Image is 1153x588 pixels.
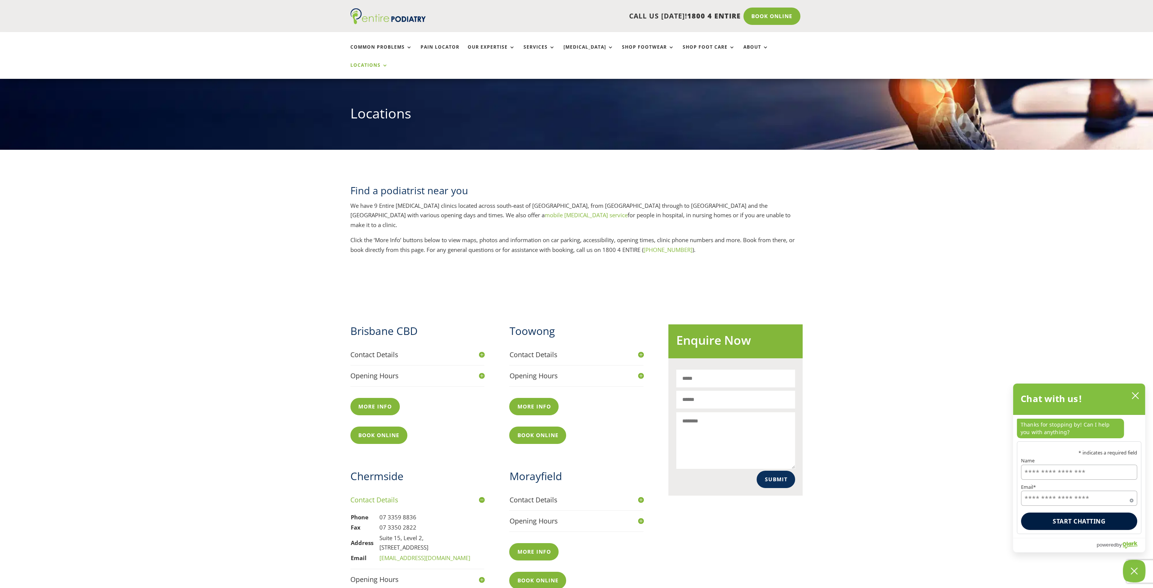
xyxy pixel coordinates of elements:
[350,235,803,255] p: Click the ‘More Info’ buttons below to view maps, photos and information on car parking, accessib...
[1021,485,1137,490] label: Email*
[509,324,643,342] h2: Toowong
[1129,390,1141,401] button: close chatbox
[379,512,471,523] td: 07 3359 8836
[509,469,643,487] h2: Morayfield
[350,427,407,444] a: Book Online
[350,495,485,505] h4: Contact Details
[350,398,400,415] a: More info
[1096,538,1145,552] a: Powered by Olark
[563,45,614,61] a: [MEDICAL_DATA]
[379,554,470,562] a: [EMAIL_ADDRESS][DOMAIN_NAME]
[757,471,795,488] button: Submit
[350,63,388,79] a: Locations
[1123,560,1145,582] button: Close Chatbox
[1013,415,1145,441] div: chat
[1021,391,1082,406] h2: Chat with us!
[509,427,566,444] a: Book Online
[351,524,361,531] strong: Fax
[622,45,674,61] a: Shop Footwear
[643,246,692,253] a: [PHONE_NUMBER]
[509,495,643,505] h4: Contact Details
[687,11,741,20] span: 1800 4 ENTIRE
[350,324,485,342] h2: Brisbane CBD
[350,18,426,26] a: Entire Podiatry
[350,201,803,236] p: We have 9 Entire [MEDICAL_DATA] clinics located across south-east of [GEOGRAPHIC_DATA], from [GEO...
[350,8,426,24] img: logo (1)
[1021,458,1137,463] label: Name
[509,371,643,381] h4: Opening Hours
[676,332,795,353] h2: Enquire Now
[1013,383,1145,553] div: olark chatbox
[509,516,643,526] h4: Opening Hours
[1116,540,1122,550] span: by
[509,398,559,415] a: More info
[1021,491,1137,506] input: Email
[350,350,485,359] h4: Contact Details
[379,522,471,533] td: 07 3350 2822
[683,45,735,61] a: Shop Foot Care
[350,575,485,584] h4: Opening Hours
[350,104,803,127] h1: Locations
[351,554,367,562] strong: Email
[350,184,803,201] h2: Find a podiatrist near you
[1021,513,1137,530] button: Start chatting
[351,539,373,547] strong: Address
[468,45,515,61] a: Our Expertise
[509,350,643,359] h4: Contact Details
[1096,540,1116,550] span: powered
[743,8,800,25] a: Book Online
[455,11,741,21] p: CALL US [DATE]!
[379,533,471,553] td: Suite 15, Level 2, [STREET_ADDRESS]
[351,513,368,521] strong: Phone
[1130,497,1133,501] span: Required field
[545,211,628,219] a: mobile [MEDICAL_DATA] service
[524,45,555,61] a: Services
[350,469,485,487] h2: Chermside
[1017,419,1124,438] p: Thanks for stopping by! Can I help you with anything?
[350,45,412,61] a: Common Problems
[1021,450,1137,455] p: * indicates a required field
[421,45,459,61] a: Pain Locator
[743,45,769,61] a: About
[509,543,559,560] a: More info
[350,371,485,381] h4: Opening Hours
[1021,465,1137,480] input: Name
